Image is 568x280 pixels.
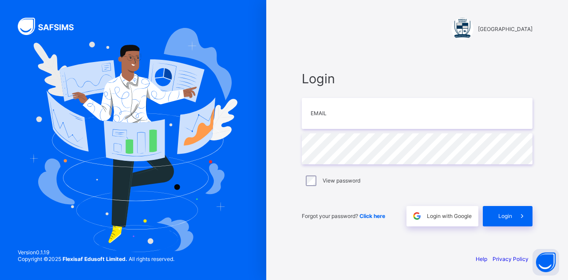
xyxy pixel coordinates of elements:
button: Open asap [532,249,559,276]
span: Copyright © 2025 All rights reserved. [18,256,174,262]
img: Hero Image [29,28,237,252]
strong: Flexisaf Edusoft Limited. [63,256,127,262]
label: View password [323,177,360,184]
a: Click here [359,213,385,219]
img: google.396cfc9801f0270233282035f929180a.svg [412,211,422,221]
span: Login [302,71,532,86]
span: Forgot your password? [302,213,385,219]
span: Login with Google [427,213,472,219]
span: [GEOGRAPHIC_DATA] [478,26,532,32]
img: SAFSIMS Logo [18,18,84,35]
a: Privacy Policy [493,256,529,262]
a: Help [476,256,487,262]
span: Version 0.1.19 [18,249,174,256]
span: Login [498,213,512,219]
